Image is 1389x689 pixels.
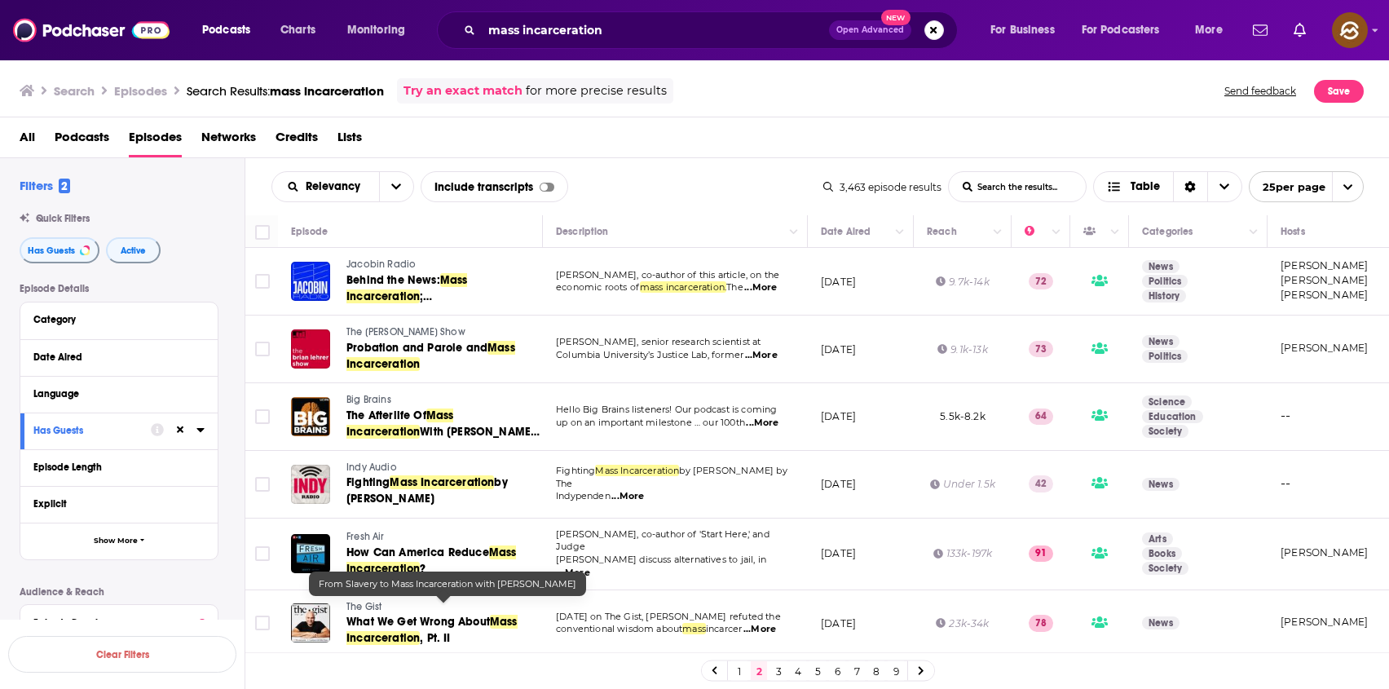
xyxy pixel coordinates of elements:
span: ...More [745,349,778,362]
button: Has Guests [20,237,99,263]
a: Arts [1142,532,1173,545]
span: For Podcasters [1082,19,1160,42]
span: Lists [337,124,362,157]
button: Category [33,309,205,329]
button: Show profile menu [1332,12,1368,48]
span: ...More [746,417,778,430]
span: Charts [280,19,315,42]
a: Show notifications dropdown [1287,16,1312,44]
span: [PERSON_NAME], co-author of this article, on the [556,269,779,280]
div: 23k-34k [936,616,989,630]
a: Society [1142,562,1188,575]
a: Science [1142,395,1192,409]
a: 5 [809,661,826,681]
span: The Gist [346,601,381,612]
div: 133k-197k [933,546,993,560]
span: Toggle select row [255,342,270,356]
span: [PERSON_NAME], senior research scientist at [556,336,761,347]
a: Networks [201,124,256,157]
a: 3 [770,661,787,681]
p: Audience & Reach [20,586,218,598]
span: Mass Incarceration [595,465,679,476]
a: 6 [829,661,845,681]
input: Search podcasts, credits, & more... [482,17,829,43]
h3: Episodes [114,83,167,99]
button: Episode Length [33,457,205,477]
span: , Pt. II [420,631,450,645]
span: up on an important milestone … our 100th [556,417,745,428]
span: Behind the News: [346,273,440,287]
span: 25 per page [1250,174,1325,200]
h2: Filters [20,178,70,193]
a: FightingMass Incarcerationby [PERSON_NAME] [346,475,540,507]
h3: Search [54,83,95,99]
span: With [PERSON_NAME] [PERSON_NAME] [346,425,540,455]
button: Date Aired [33,347,205,367]
a: Charts [270,17,325,43]
a: Search Results:mass incarceration [187,83,384,99]
p: [DATE] [821,342,856,356]
div: Has Guests [1083,222,1106,241]
a: Education [1142,410,1203,423]
button: Has Guests [33,420,151,440]
span: mass [682,623,706,634]
a: 2 [751,661,767,681]
button: open menu [1249,171,1364,202]
a: What We Get Wrong AboutMass Incarceration, Pt. II [346,614,540,647]
span: [DATE] on The Gist, [PERSON_NAME] refuted the [556,611,781,622]
p: [DATE] [821,546,856,560]
button: Column Actions [1244,223,1263,242]
a: [PERSON_NAME] [1281,342,1368,354]
span: ...More [558,567,590,580]
button: Clear Filters [8,636,236,673]
button: Open AdvancedNew [829,20,911,40]
button: open menu [336,17,426,43]
span: [PERSON_NAME], co-author of 'Start Here,' and Judge [556,528,769,553]
span: conventional wisdom about [556,623,682,634]
div: 3,463 episode results [823,181,941,193]
div: Sort Direction [1173,172,1207,201]
a: 8 [868,661,884,681]
span: for more precise results [526,82,667,100]
button: Show More [20,523,218,559]
button: Column Actions [1047,223,1066,242]
span: Podcasts [202,19,250,42]
span: mass incarceration [270,83,384,99]
span: Probation and Parole and [346,341,487,355]
span: mass incarceration. [640,281,726,293]
button: open menu [379,172,413,201]
div: Episode Reach [33,617,191,629]
button: Column Actions [988,223,1008,242]
span: New [881,10,911,25]
button: Column Actions [1105,223,1125,242]
span: Logged in as hey85204 [1332,12,1368,48]
div: Include transcripts [421,171,568,202]
span: Mass Incarceration [390,475,494,489]
a: Episodes [129,124,182,157]
span: Indy Audio [346,462,397,473]
p: [DATE] [821,409,856,423]
a: 1 [731,661,747,681]
button: open menu [979,17,1075,43]
span: Columbia University’s Justice Lab, former [556,349,743,360]
div: Hosts [1281,222,1305,241]
span: For Business [990,19,1055,42]
a: 4 [790,661,806,681]
span: Podcasts [55,124,109,157]
span: economic roots of [556,281,640,293]
a: Try an exact match [403,82,523,100]
span: by [PERSON_NAME] [346,475,508,506]
button: open menu [272,181,379,192]
a: The [PERSON_NAME] Show [346,325,540,340]
a: [PERSON_NAME] [1281,259,1368,272]
button: open menu [1184,17,1243,43]
a: Credits [276,124,318,157]
a: Big Brains [346,393,540,408]
span: Mass Incarceration [346,341,515,371]
button: Column Actions [890,223,910,242]
span: Mass Incarceration [346,409,453,439]
a: Politics [1142,350,1188,363]
span: ...More [744,281,777,294]
a: Behind the News:Mass Incarceration; [GEOGRAPHIC_DATA]–China Trade War [346,272,540,305]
